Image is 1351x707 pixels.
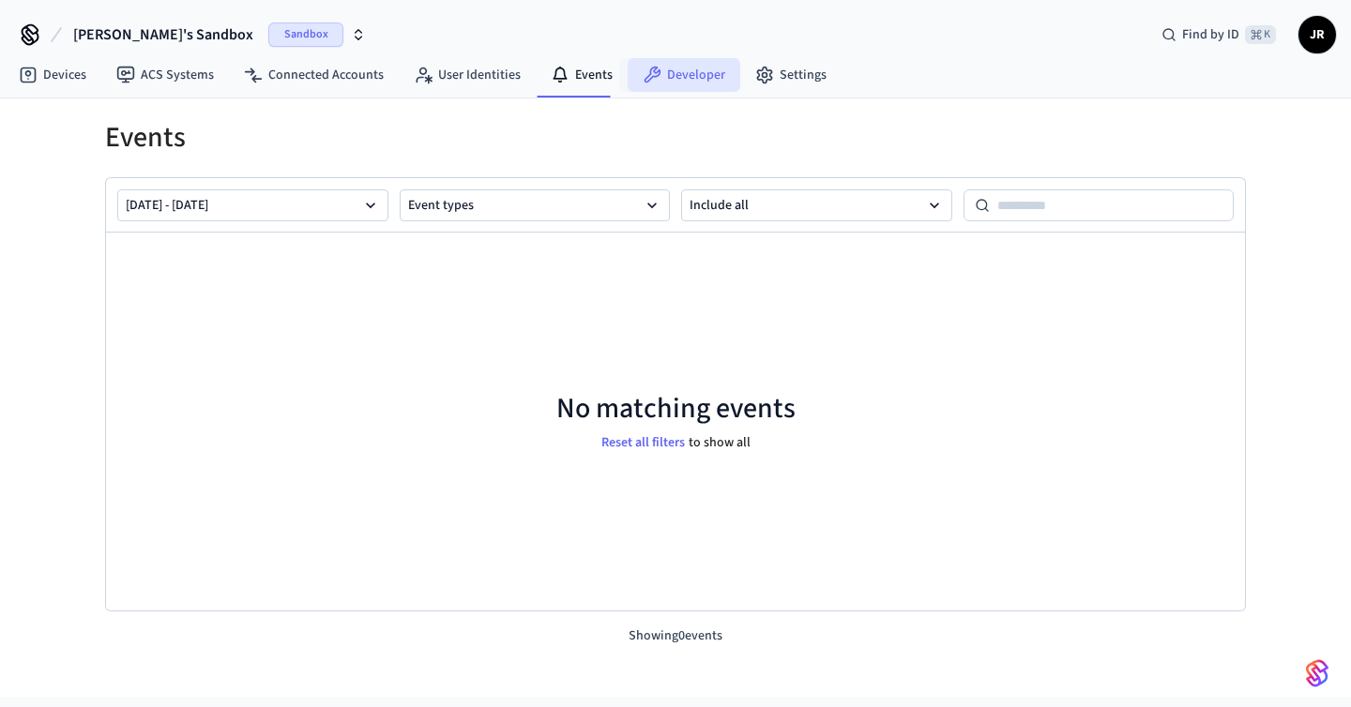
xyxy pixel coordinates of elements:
a: Devices [4,58,101,92]
img: SeamLogoGradient.69752ec5.svg [1306,658,1328,688]
button: [DATE] - [DATE] [117,189,388,221]
a: User Identities [399,58,536,92]
a: Settings [740,58,842,92]
button: Include all [681,189,952,221]
a: Developer [628,58,740,92]
span: Find by ID [1182,25,1239,44]
button: Reset all filters [598,429,689,457]
span: JR [1300,18,1334,52]
p: to show all [689,433,751,453]
p: No matching events [556,392,796,426]
span: [PERSON_NAME]'s Sandbox [73,23,253,46]
button: JR [1298,16,1336,53]
div: Find by ID⌘ K [1146,18,1291,52]
p: Showing 0 events [105,626,1246,646]
a: Events [536,58,628,92]
button: Event types [400,189,671,221]
h1: Events [105,121,1246,155]
a: ACS Systems [101,58,229,92]
a: Connected Accounts [229,58,399,92]
span: Sandbox [268,23,343,47]
span: ⌘ K [1245,25,1276,44]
